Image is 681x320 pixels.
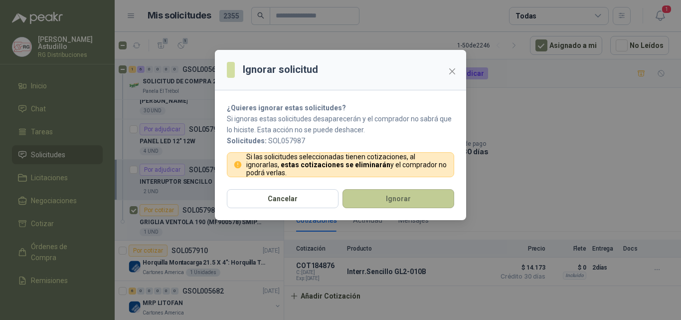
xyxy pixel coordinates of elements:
p: SOL057987 [227,135,454,146]
button: Close [444,63,460,79]
button: Cancelar [227,189,339,208]
strong: estas cotizaciones se eliminarán [281,161,390,169]
span: close [448,67,456,75]
h3: Ignorar solicitud [243,62,318,77]
p: Si las solicitudes seleccionadas tienen cotizaciones, al ignorarlas, y el comprador no podrá verlas. [246,153,448,177]
strong: ¿Quieres ignorar estas solicitudes? [227,104,346,112]
button: Ignorar [342,189,454,208]
p: Si ignoras estas solicitudes desaparecerán y el comprador no sabrá que lo hiciste. Esta acción no... [227,113,454,135]
b: Solicitudes: [227,137,267,145]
